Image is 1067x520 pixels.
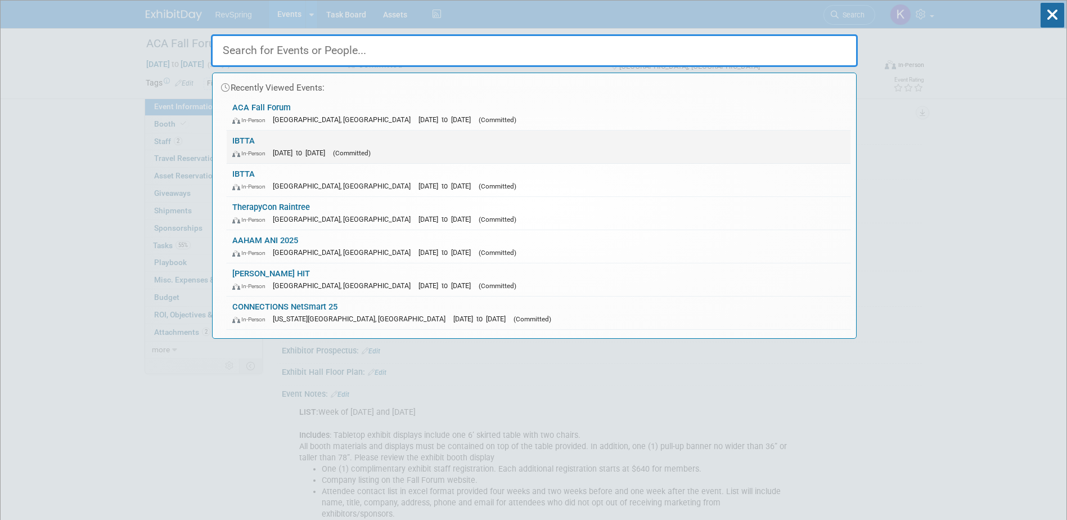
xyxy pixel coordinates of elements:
a: AAHAM ANI 2025 In-Person [GEOGRAPHIC_DATA], [GEOGRAPHIC_DATA] [DATE] to [DATE] (Committed) [227,230,850,263]
a: ACA Fall Forum In-Person [GEOGRAPHIC_DATA], [GEOGRAPHIC_DATA] [DATE] to [DATE] (Committed) [227,97,850,130]
span: [DATE] to [DATE] [418,182,476,190]
span: (Committed) [479,216,516,223]
div: Recently Viewed Events: [218,73,850,97]
span: [DATE] to [DATE] [453,315,511,323]
span: [GEOGRAPHIC_DATA], [GEOGRAPHIC_DATA] [273,215,416,223]
input: Search for Events or People... [211,34,858,67]
span: (Committed) [514,315,551,323]
span: In-Person [232,150,271,157]
span: [DATE] to [DATE] [418,115,476,124]
span: In-Person [232,283,271,290]
span: [DATE] to [DATE] [273,149,331,157]
span: [DATE] to [DATE] [418,215,476,223]
span: [GEOGRAPHIC_DATA], [GEOGRAPHIC_DATA] [273,248,416,257]
span: [GEOGRAPHIC_DATA], [GEOGRAPHIC_DATA] [273,115,416,124]
span: (Committed) [479,116,516,124]
span: In-Person [232,116,271,124]
span: [GEOGRAPHIC_DATA], [GEOGRAPHIC_DATA] [273,281,416,290]
span: [DATE] to [DATE] [418,248,476,257]
span: In-Person [232,316,271,323]
span: (Committed) [333,149,371,157]
a: [PERSON_NAME] HIT In-Person [GEOGRAPHIC_DATA], [GEOGRAPHIC_DATA] [DATE] to [DATE] (Committed) [227,263,850,296]
span: [GEOGRAPHIC_DATA], [GEOGRAPHIC_DATA] [273,182,416,190]
span: In-Person [232,183,271,190]
span: (Committed) [479,282,516,290]
a: TherapyCon Raintree In-Person [GEOGRAPHIC_DATA], [GEOGRAPHIC_DATA] [DATE] to [DATE] (Committed) [227,197,850,230]
a: CONNECTIONS NetSmart 25 In-Person [US_STATE][GEOGRAPHIC_DATA], [GEOGRAPHIC_DATA] [DATE] to [DATE]... [227,297,850,329]
span: (Committed) [479,249,516,257]
span: In-Person [232,249,271,257]
span: [US_STATE][GEOGRAPHIC_DATA], [GEOGRAPHIC_DATA] [273,315,451,323]
span: (Committed) [479,182,516,190]
span: In-Person [232,216,271,223]
span: [DATE] to [DATE] [418,281,476,290]
a: IBTTA In-Person [GEOGRAPHIC_DATA], [GEOGRAPHIC_DATA] [DATE] to [DATE] (Committed) [227,164,850,196]
a: IBTTA In-Person [DATE] to [DATE] (Committed) [227,131,850,163]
